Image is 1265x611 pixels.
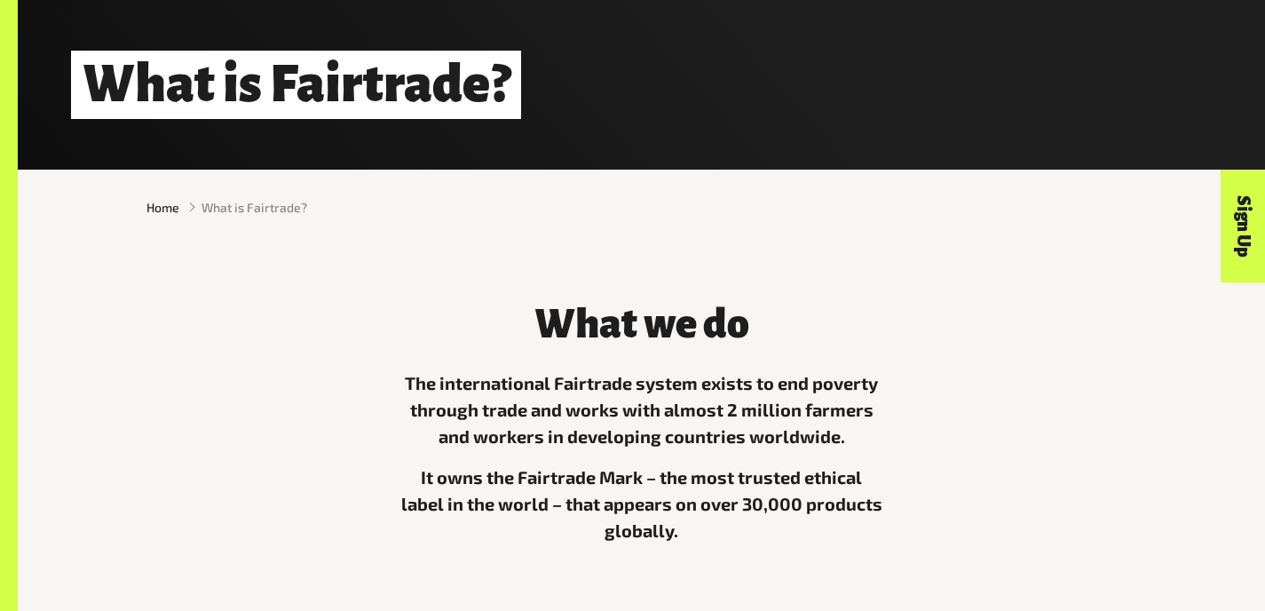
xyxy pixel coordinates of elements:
p: It owns the Fairtrade Mark – the most trusted ethical label in the world – that appears on over 3... [399,464,884,544]
h3: What we do [399,303,884,347]
p: The international Fairtrade system exists to end poverty through trade and works with almost 2 mi... [399,369,884,449]
span: What is Fairtrade? [202,198,307,217]
h1: What is Fairtrade? [71,51,521,119]
a: Home [146,198,179,217]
